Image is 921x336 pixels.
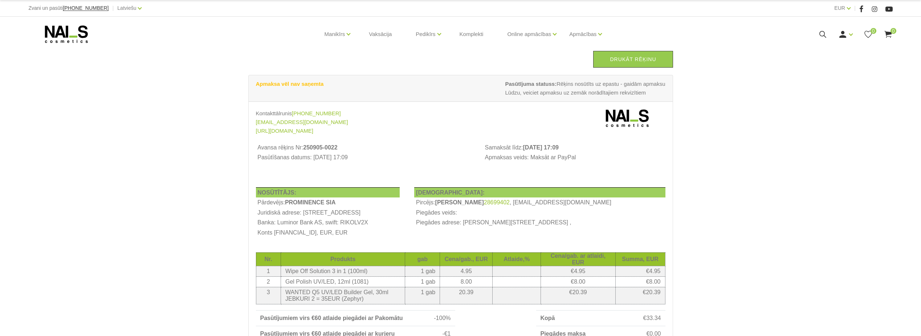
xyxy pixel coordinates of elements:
[854,4,856,13] span: |
[256,208,400,218] th: Juridiskā adrese: [STREET_ADDRESS]
[281,266,405,276] td: Wipe Off Solution 3 in 1 (100ml)
[646,315,661,321] span: 33.34
[285,199,336,205] b: PROMINENCE SIA
[256,118,348,127] a: [EMAIL_ADDRESS][DOMAIN_NAME]
[541,276,615,287] td: €8.00
[414,218,665,228] td: Piegādes adrese: [PERSON_NAME][STREET_ADDRESS] ,
[414,197,665,208] td: Pircējs: , [EMAIL_ADDRESS][DOMAIN_NAME]
[63,5,109,11] a: [PHONE_NUMBER]
[256,197,400,208] td: Pārdevējs:
[615,266,665,276] td: €4.95
[541,252,615,266] th: Cena/gab. ar atlaidi, EUR
[292,109,341,118] a: [PHONE_NUMBER]
[541,315,555,321] strong: Kopā
[440,276,493,287] td: 8.00
[615,276,665,287] td: €8.00
[416,20,435,49] a: Pedikīrs
[256,228,400,238] th: Konts [FINANCIAL_ID], EUR, EUR
[405,252,440,266] th: gab
[256,153,469,163] td: Pasūtīšanas datums: [DATE] 17:09
[440,252,493,266] th: Cena/gab., EUR
[483,153,665,163] td: Apmaksas veids: Maksāt ar PayPal
[28,4,109,13] div: Zvani un pasūti
[440,266,493,276] td: 4.95
[256,127,313,135] a: [URL][DOMAIN_NAME]
[405,276,440,287] td: 1 gab
[256,143,469,153] th: Avansa rēķins Nr:
[256,109,455,118] div: Kontakttālrunis
[303,144,337,151] b: 250905-0022
[505,80,665,97] span: Rēķins nosūtīts uz epastu - gaidām apmaksu Lūdzu, veiciet apmaksu uz zemāk norādītajiem rekvizītiem
[864,30,873,39] a: 0
[325,20,345,49] a: Manikīrs
[569,20,596,49] a: Apmācības
[256,218,400,228] th: Banka: Luminor Bank AS, swift: RIKOLV2X
[405,287,440,304] td: 1 gab
[541,287,615,304] td: €20.39
[363,17,398,52] a: Vaksācija
[256,187,400,197] th: NOSŪTĪTĀJS:
[871,28,876,34] span: 0
[281,276,405,287] td: Gel Polish UV/LED, 12ml (1081)
[523,144,559,151] b: [DATE] 17:09
[256,163,469,173] td: Avansa rēķins izdrukāts: [DATE] 11:09:18
[593,51,673,68] a: Drukāt rēķinu
[541,266,615,276] td: €4.95
[493,252,541,266] th: Atlaide,%
[256,252,281,266] th: Nr.
[281,252,405,266] th: Produkts
[256,276,281,287] td: 2
[405,266,440,276] td: 1 gab
[414,208,665,218] td: Piegādes veids:
[891,28,896,34] span: 0
[615,287,665,304] td: €20.39
[112,4,114,13] span: |
[414,187,665,197] th: [DEMOGRAPHIC_DATA]:
[483,143,665,153] th: Samaksāt līdz:
[505,81,557,87] strong: Pasūtījuma statuss:
[434,315,451,321] span: -100%
[507,20,551,49] a: Online apmācības
[643,315,647,321] span: €
[454,17,489,52] a: Komplekti
[256,81,324,87] strong: Apmaksa vēl nav saņemta
[256,287,281,304] td: 3
[484,199,510,206] a: 28699402
[281,287,405,304] td: WANTED Q5 UV/LED Builder Gel, 30ml JEBKURI 2 = 35EUR (Zephyr)
[435,199,484,205] b: [PERSON_NAME]
[260,315,403,321] strong: Pasūtījumiem virs €60 atlaide piegādei ar Pakomātu
[834,4,845,12] a: EUR
[615,252,665,266] th: Summa, EUR
[256,266,281,276] td: 1
[440,287,493,304] td: 20.39
[117,4,136,12] a: Latviešu
[884,30,893,39] a: 0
